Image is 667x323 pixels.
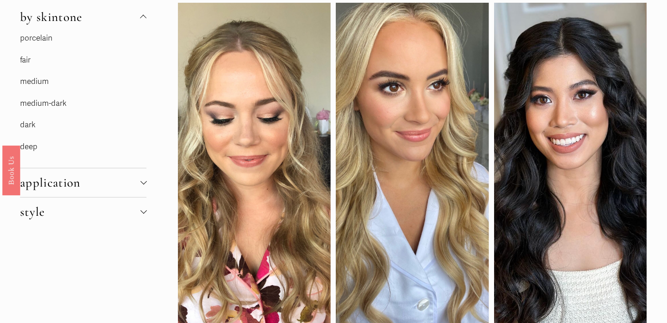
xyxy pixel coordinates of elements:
[20,204,141,219] span: style
[20,168,147,197] button: application
[20,142,37,151] a: deep
[20,33,52,43] a: porcelain
[20,198,147,226] button: style
[20,10,141,25] span: by skintone
[2,146,20,195] a: Book Us
[20,77,49,86] a: medium
[20,99,67,108] a: medium-dark
[20,120,36,130] a: dark
[20,175,141,190] span: application
[20,3,147,31] button: by skintone
[20,31,147,168] div: by skintone
[20,55,31,65] a: fair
